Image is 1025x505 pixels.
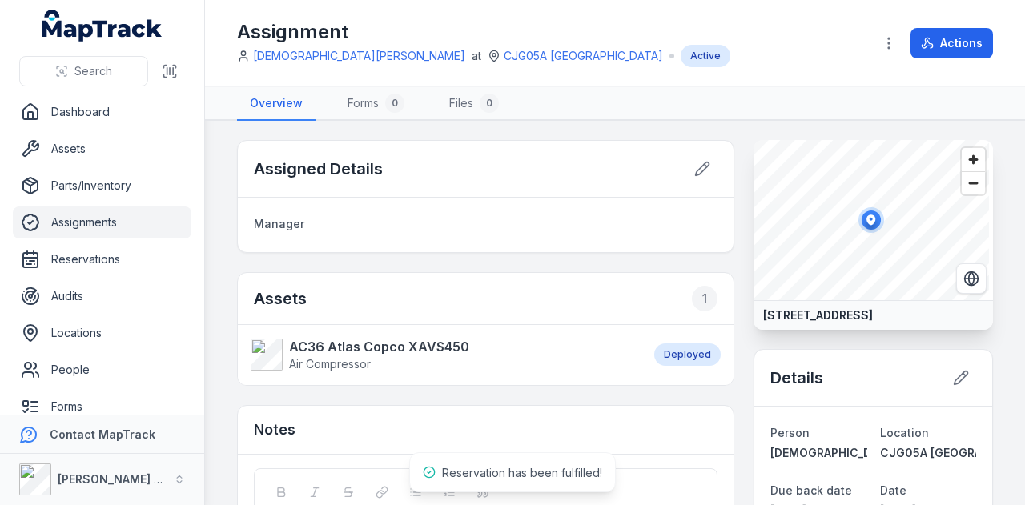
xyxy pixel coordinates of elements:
[13,354,191,386] a: People
[472,48,481,64] span: at
[763,307,873,323] strong: [STREET_ADDRESS]
[910,28,993,58] button: Actions
[654,343,721,366] div: Deployed
[962,148,985,171] button: Zoom in
[692,286,717,311] div: 1
[58,472,189,486] strong: [PERSON_NAME] Group
[42,10,163,42] a: MapTrack
[251,337,638,372] a: AC36 Atlas Copco XAVS450Air Compressor
[254,419,295,441] h3: Notes
[880,483,906,497] span: Date
[962,171,985,194] button: Zoom out
[770,367,823,389] h2: Details
[13,133,191,165] a: Assets
[770,483,852,497] span: Due back date
[13,243,191,275] a: Reservations
[254,158,383,180] h2: Assigned Details
[237,87,316,121] a: Overview
[681,45,730,67] div: Active
[770,445,866,461] a: [DEMOGRAPHIC_DATA][PERSON_NAME]
[770,426,810,439] span: Person
[253,48,465,64] a: [DEMOGRAPHIC_DATA][PERSON_NAME]
[442,466,602,479] span: Reservation has been fulfilled!
[13,280,191,312] a: Audits
[289,357,371,371] span: Air Compressor
[237,19,730,45] h1: Assignment
[13,317,191,349] a: Locations
[13,206,191,238] a: Assignments
[50,427,155,441] strong: Contact MapTrack
[504,48,663,64] a: CJG05A [GEOGRAPHIC_DATA]
[436,87,512,121] a: Files0
[880,445,976,461] a: CJG05A [GEOGRAPHIC_DATA]
[480,94,499,113] div: 0
[13,391,191,423] a: Forms
[13,96,191,128] a: Dashboard
[754,140,989,300] canvas: Map
[74,63,112,79] span: Search
[956,263,987,294] button: Switch to Satellite View
[385,94,404,113] div: 0
[19,56,148,86] button: Search
[254,286,717,311] h2: Assets
[880,426,929,439] span: Location
[289,337,469,356] strong: AC36 Atlas Copco XAVS450
[13,170,191,202] a: Parts/Inventory
[254,217,304,230] span: Manager
[335,87,417,121] a: Forms0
